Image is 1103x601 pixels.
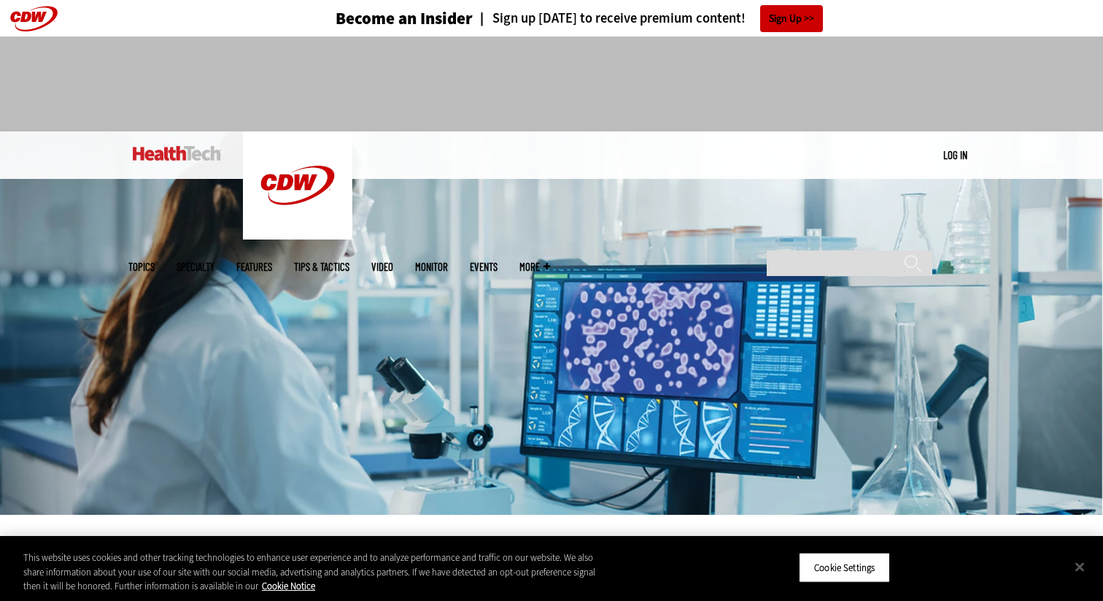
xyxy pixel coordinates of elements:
a: Video [371,261,393,272]
a: CDW [243,228,352,243]
iframe: advertisement [286,51,817,117]
h3: Become an Insider [336,10,473,27]
a: More information about your privacy [262,580,315,592]
a: Tips & Tactics [294,261,349,272]
img: Home [243,131,352,240]
a: MonITor [415,261,448,272]
div: User menu [943,148,967,163]
span: More [519,261,550,272]
span: Specialty [177,261,214,272]
div: This website uses cookies and other tracking technologies to enhance user experience and to analy... [23,551,607,594]
a: Log in [943,148,967,161]
a: Become an Insider [281,10,473,27]
span: Topics [128,261,155,272]
button: Cookie Settings [799,552,890,583]
a: Events [470,261,498,272]
a: Features [236,261,272,272]
img: Home [133,146,221,161]
button: Close [1064,551,1096,583]
a: Sign up [DATE] to receive premium content! [473,12,746,26]
a: Sign Up [760,5,823,32]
